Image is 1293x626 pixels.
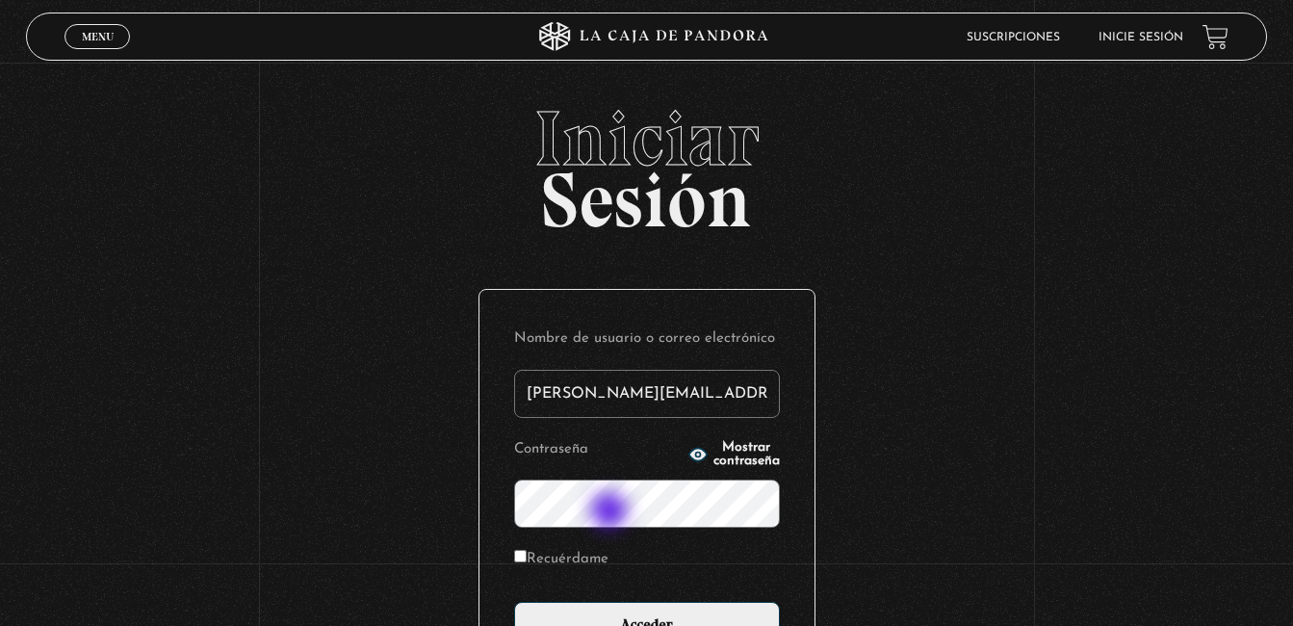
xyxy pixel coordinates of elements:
[713,441,780,468] span: Mostrar contraseña
[26,100,1267,223] h2: Sesión
[514,545,608,575] label: Recuérdame
[75,47,120,61] span: Cerrar
[26,100,1267,177] span: Iniciar
[514,325,780,354] label: Nombre de usuario o correo electrónico
[514,435,683,465] label: Contraseña
[1202,24,1228,50] a: View your shopping cart
[967,32,1060,43] a: Suscripciones
[1099,32,1183,43] a: Inicie sesión
[82,31,114,42] span: Menu
[514,550,527,562] input: Recuérdame
[688,441,780,468] button: Mostrar contraseña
